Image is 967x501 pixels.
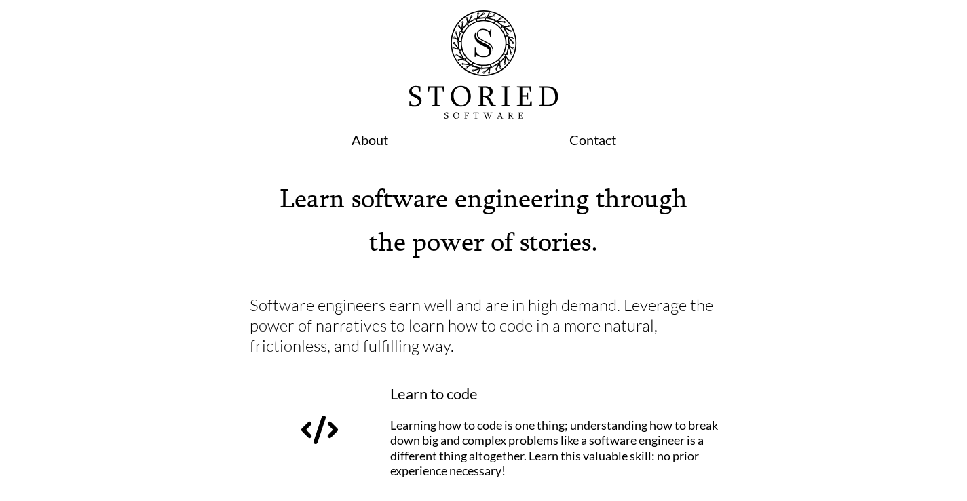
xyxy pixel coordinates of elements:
[352,132,388,148] a: About
[250,295,718,356] h2: Software engineers earn well and are in high demand. Leverage the power of narratives to learn ho...
[273,176,694,263] h1: Learn software engineering through the power of stories.
[390,384,718,403] h3: Learn to code
[390,418,718,479] p: Learning how to code is one thing; understanding how to break down big and complex problems like ...
[569,132,616,148] a: Contact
